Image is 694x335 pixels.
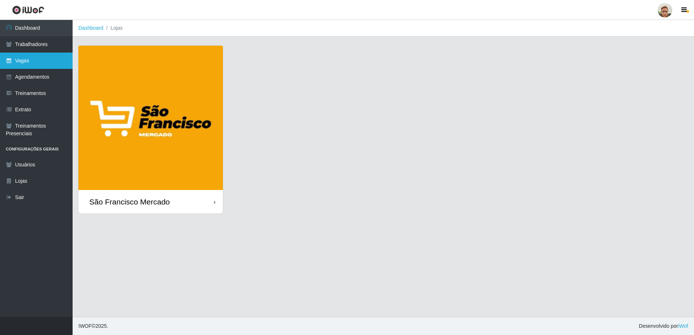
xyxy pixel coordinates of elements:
[12,5,44,15] img: CoreUI Logo
[73,20,694,37] nav: breadcrumb
[678,323,688,329] a: iWof
[639,322,688,330] span: Desenvolvido por
[78,46,223,190] img: cardImg
[103,24,123,32] li: Lojas
[78,322,108,330] span: © 2025 .
[78,25,103,31] a: Dashboard
[78,323,92,329] span: IWOF
[78,46,223,214] a: São Francisco Mercado
[89,197,170,206] div: São Francisco Mercado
